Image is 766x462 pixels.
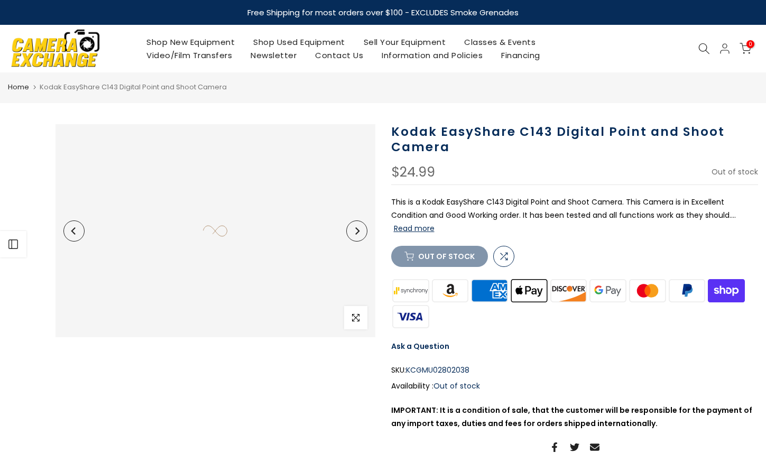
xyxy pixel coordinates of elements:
[391,124,759,155] h1: Kodak EasyShare C143 Digital Point and Shoot Camera
[391,278,431,303] img: synchrony
[746,40,754,48] span: 0
[63,220,85,242] button: Previous
[346,220,367,242] button: Next
[391,405,752,429] strong: IMPORTANT: It is a condition of sale, that the customer will be responsible for the payment of an...
[391,380,759,393] div: Availability :
[430,278,470,303] img: amazon payments
[740,43,751,54] a: 0
[391,364,759,377] div: SKU:
[40,82,227,92] span: Kodak EasyShare C143 Digital Point and Shoot Camera
[244,35,355,49] a: Shop Used Equipment
[391,341,449,352] a: Ask a Question
[354,35,455,49] a: Sell Your Equipment
[433,381,480,391] span: Out of stock
[712,167,758,177] span: Out of stock
[373,49,492,62] a: Information and Policies
[492,49,550,62] a: Financing
[137,49,242,62] a: Video/Film Transfers
[549,278,588,303] img: discover
[627,278,667,303] img: master
[470,278,510,303] img: american express
[588,278,628,303] img: google pay
[707,278,746,303] img: shopify pay
[455,35,545,49] a: Classes & Events
[570,441,579,454] a: Share on Twitter
[509,278,549,303] img: apple pay
[667,278,707,303] img: paypal
[247,7,519,18] strong: Free Shipping for most orders over $100 - EXCLUDES Smoke Grenades
[137,35,244,49] a: Shop New Equipment
[391,165,435,179] div: $24.99
[306,49,373,62] a: Contact Us
[242,49,306,62] a: Newsletter
[406,364,469,377] span: KCGMU02802038
[8,82,29,93] a: Home
[550,441,559,454] a: Share on Facebook
[391,196,759,236] p: This is a Kodak EasyShare C143 Digital Point and Shoot Camera. This Camera is in Excellent Condit...
[590,441,599,454] a: Share on Email
[391,303,431,329] img: visa
[394,224,435,233] button: Read more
